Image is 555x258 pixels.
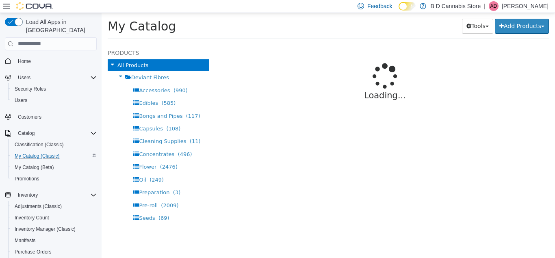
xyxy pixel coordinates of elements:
[15,56,34,66] a: Home
[76,138,91,144] span: (496)
[144,76,423,89] p: Loading...
[18,114,41,120] span: Customers
[11,163,57,172] a: My Catalog (Beta)
[65,113,79,119] span: (108)
[399,2,416,11] input: Dark Mode
[15,164,54,171] span: My Catalog (Beta)
[8,83,100,95] button: Security Roles
[18,74,30,81] span: Users
[37,189,56,195] span: Pre-roll
[37,202,53,208] span: Seeds
[48,164,62,170] span: (249)
[11,95,30,105] a: Users
[15,128,97,138] span: Catalog
[489,1,499,11] div: Aman Dhillon
[37,74,68,80] span: Accessories
[15,190,97,200] span: Inventory
[15,56,97,66] span: Home
[11,163,97,172] span: My Catalog (Beta)
[11,213,52,223] a: Inventory Count
[15,73,34,82] button: Users
[11,202,97,211] span: Adjustments (Classic)
[502,1,548,11] p: [PERSON_NAME]
[15,86,46,92] span: Security Roles
[15,153,60,159] span: My Catalog (Classic)
[8,223,100,235] button: Inventory Manager (Classic)
[2,189,100,201] button: Inventory
[11,224,97,234] span: Inventory Manager (Classic)
[15,190,41,200] button: Inventory
[484,1,486,11] p: |
[37,87,56,93] span: Edibles
[8,150,100,162] button: My Catalog (Classic)
[15,112,45,122] a: Customers
[11,84,97,94] span: Security Roles
[2,111,100,123] button: Customers
[37,113,61,119] span: Capsules
[11,236,97,245] span: Manifests
[37,138,73,144] span: Concentrates
[15,112,97,122] span: Customers
[15,226,76,232] span: Inventory Manager (Classic)
[30,61,67,67] span: Deviant Fibres
[37,151,55,157] span: Flower
[8,162,100,173] button: My Catalog (Beta)
[37,100,81,106] span: Bongs and Pipes
[367,2,392,10] span: Feedback
[72,74,86,80] span: (990)
[85,100,99,106] span: (117)
[360,6,392,21] button: Tools
[8,246,100,258] button: Purchase Orders
[16,49,47,55] span: All Products
[15,176,39,182] span: Promotions
[8,173,100,184] button: Promotions
[11,236,39,245] a: Manifests
[15,128,38,138] button: Catalog
[8,201,100,212] button: Adjustments (Classic)
[2,128,100,139] button: Catalog
[88,125,99,131] span: (11)
[11,174,43,184] a: Promotions
[11,151,63,161] a: My Catalog (Classic)
[430,1,481,11] p: B D Cannabis Store
[37,125,85,131] span: Cleaning Supplies
[15,249,52,255] span: Purchase Orders
[11,140,67,150] a: Classification (Classic)
[2,55,100,67] button: Home
[15,73,97,82] span: Users
[18,192,38,198] span: Inventory
[11,247,55,257] a: Purchase Orders
[72,176,79,182] span: (3)
[11,202,65,211] a: Adjustments (Classic)
[490,1,497,11] span: AD
[23,18,97,34] span: Load All Apps in [GEOGRAPHIC_DATA]
[8,95,100,106] button: Users
[15,237,35,244] span: Manifests
[6,6,74,20] span: My Catalog
[11,213,97,223] span: Inventory Count
[2,72,100,83] button: Users
[15,97,27,104] span: Users
[8,139,100,150] button: Classification (Classic)
[11,151,97,161] span: My Catalog (Classic)
[59,151,76,157] span: (2476)
[11,174,97,184] span: Promotions
[11,84,49,94] a: Security Roles
[6,35,107,45] h5: Products
[37,164,44,170] span: Oil
[11,247,97,257] span: Purchase Orders
[18,130,35,137] span: Catalog
[393,6,447,21] button: Add Products
[57,202,68,208] span: (69)
[11,140,97,150] span: Classification (Classic)
[8,212,100,223] button: Inventory Count
[16,2,53,10] img: Cova
[37,176,68,182] span: Preparation
[11,224,79,234] a: Inventory Manager (Classic)
[18,58,31,65] span: Home
[8,235,100,246] button: Manifests
[15,215,49,221] span: Inventory Count
[15,141,64,148] span: Classification (Classic)
[15,203,62,210] span: Adjustments (Classic)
